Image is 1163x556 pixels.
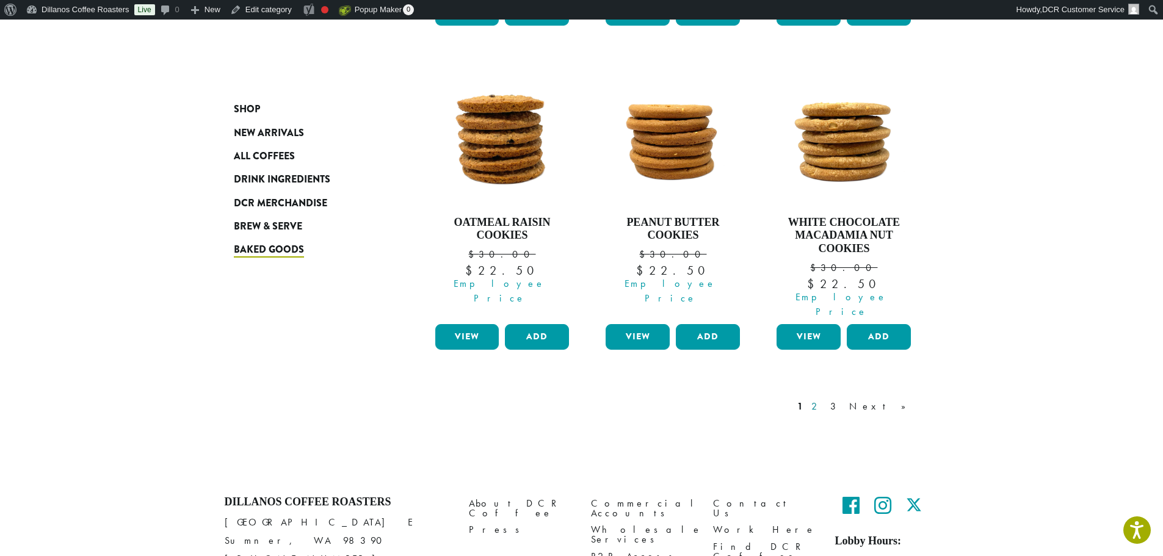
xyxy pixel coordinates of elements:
span: Shop [234,102,260,117]
span: $ [636,262,649,278]
a: Baked Goods [234,238,380,261]
a: Live [134,4,155,15]
span: New Arrivals [234,126,304,141]
a: DCR Merchandise [234,192,380,215]
span: $ [639,248,650,261]
span: Employee Price [427,276,573,306]
button: Add [676,324,740,350]
a: Contact Us [713,496,817,522]
img: Peanut-Butter-Cookie-Side-View-White-Background.png [603,66,743,206]
span: Employee Price [598,276,743,306]
span: DCR Merchandise [234,196,327,211]
img: Outmeal-Raisin-Cookie-Side-View-White-Background.png [432,66,572,206]
a: Wholesale Services [591,522,695,548]
span: Brew & Serve [234,219,302,234]
button: Add [505,324,569,350]
a: Next » [847,399,917,414]
h5: Lobby Hours: [835,535,939,548]
a: Brew & Serve [234,215,380,238]
span: $ [465,262,478,278]
span: $ [807,276,820,292]
a: Oatmeal Raisin Cookies $30.00 Employee Price [432,66,573,319]
img: White-Chocolate-Macadamia-Nut-Side-View-White-Background.png [774,66,914,206]
bdi: 30.00 [639,248,706,261]
span: Baked Goods [234,242,304,258]
a: All Coffees [234,145,380,168]
h4: White Chocolate Macadamia Nut Cookies [774,216,914,256]
a: View [777,324,841,350]
button: Add [847,324,911,350]
a: Work Here [713,522,817,538]
bdi: 22.50 [636,262,710,278]
h4: Peanut Butter Cookies [603,216,743,242]
span: Drink Ingredients [234,172,330,187]
span: $ [468,248,479,261]
a: New Arrivals [234,121,380,144]
a: Shop [234,98,380,121]
bdi: 22.50 [807,276,881,292]
a: Drink Ingredients [234,168,380,191]
a: 3 [828,399,843,414]
a: View [606,324,670,350]
a: Peanut Butter Cookies $30.00 Employee Price [603,66,743,319]
span: $ [810,261,821,274]
a: About DCR Coffee [469,496,573,522]
bdi: 30.00 [810,261,877,274]
span: 0 [403,4,414,15]
bdi: 22.50 [465,262,539,278]
h4: Oatmeal Raisin Cookies [432,216,573,242]
a: 2 [809,399,824,414]
span: DCR Customer Service [1042,5,1125,14]
bdi: 30.00 [468,248,535,261]
span: All Coffees [234,149,295,164]
a: View [435,324,499,350]
a: White Chocolate Macadamia Nut Cookies $30.00 Employee Price [774,66,914,319]
span: Employee Price [769,290,914,319]
h4: Dillanos Coffee Roasters [225,496,451,509]
a: Press [469,522,573,538]
a: Commercial Accounts [591,496,695,522]
a: 1 [795,399,805,414]
div: Focus keyphrase not set [321,6,328,13]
